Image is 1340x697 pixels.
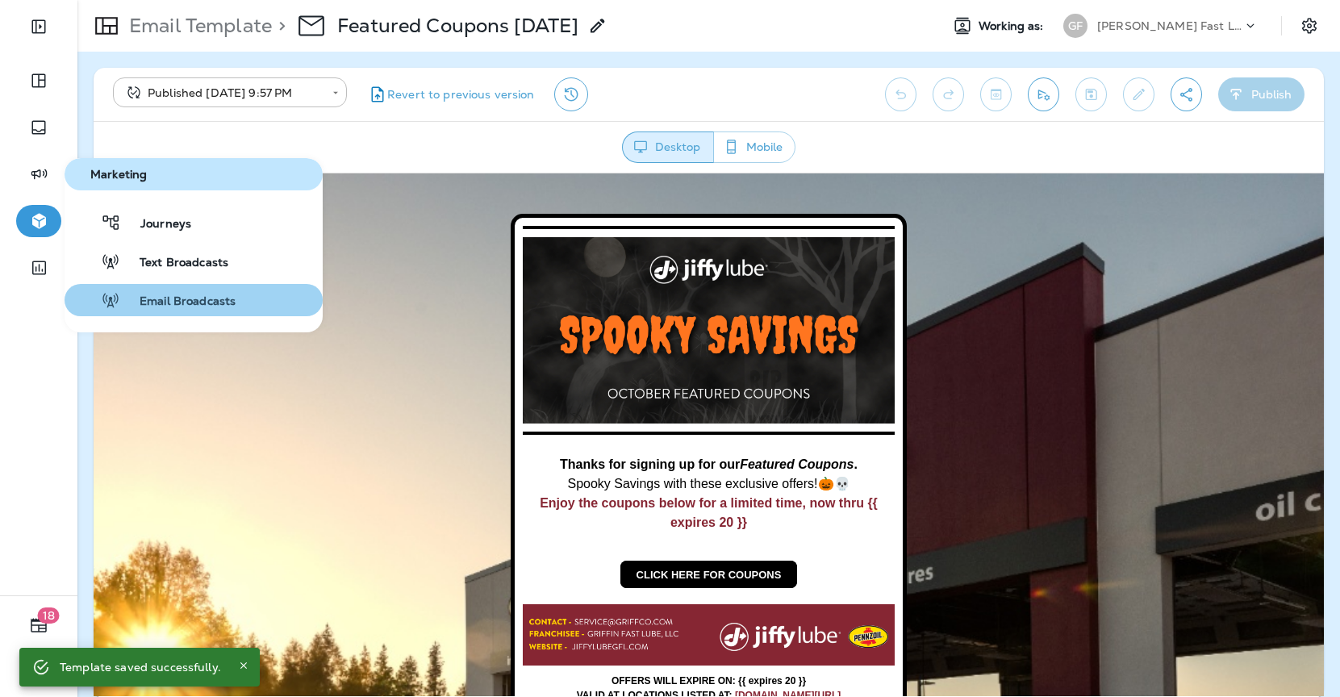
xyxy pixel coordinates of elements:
[1097,19,1242,32] p: [PERSON_NAME] Fast Lube dba [PERSON_NAME]
[120,294,236,310] span: Email Broadcasts
[65,207,323,239] button: Journeys
[518,502,712,513] strong: OFFERS WILL EXPIRE ON: {{ expires 20 }}
[527,387,704,415] a: CLICK HERE FOR COUPONS
[646,284,760,298] em: Featured Coupons
[429,64,801,250] img: Jiffy Lube Featured Coupons
[1295,11,1324,40] button: Settings
[466,284,764,298] strong: Thanks for signing up for our .
[123,14,272,38] p: Email Template
[124,85,321,101] div: Published [DATE] 9:57 PM
[65,284,323,316] button: Email Broadcasts
[234,656,253,675] button: Close
[71,168,316,182] span: Marketing
[65,158,323,190] button: Marketing
[337,14,578,38] p: Featured Coupons [DATE]
[1171,77,1202,111] button: Create a Shareable Preview Link
[474,303,756,317] span: Spooky Savings with these exclusive offers!🎃💀
[65,245,323,278] button: Text Broadcasts
[1063,14,1087,38] div: GF
[120,256,228,271] span: Text Broadcasts
[979,19,1047,33] span: Working as:
[337,14,578,38] div: Featured Coupons October 2025
[16,10,61,43] button: Expand Sidebar
[121,217,191,232] span: Journeys
[446,323,784,356] span: Enjoy the coupons below for a limited time, now thru {{ expires 20 }}
[483,516,639,528] span: VALID AT LOCATIONS LISTED AT:
[387,87,535,102] span: Revert to previous version
[429,431,801,493] img: Jiffy Lube Footer
[272,14,286,38] p: >
[713,131,795,163] button: Mobile
[60,653,221,682] div: Template saved successfully.
[622,131,714,163] button: Desktop
[38,607,60,624] span: 18
[554,77,588,111] button: View Changelog
[543,395,688,407] span: CLICK HERE FOR COUPONS
[1028,77,1059,111] button: Send test email
[641,516,747,528] a: [DOMAIN_NAME][URL]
